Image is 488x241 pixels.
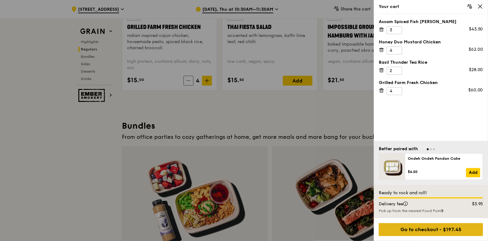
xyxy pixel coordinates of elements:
div: Honey Duo Mustard Chicken [379,39,483,45]
div: Better paired with [379,146,418,152]
div: Basil Thunder Tea Rice [379,59,483,66]
div: Your cart [379,4,483,10]
span: Go to slide 2 [430,148,432,150]
div: Delivery fee [375,201,459,207]
span: Go to slide 1 [427,148,429,150]
div: $28.00 [469,67,483,73]
div: $6.50 [408,169,466,174]
div: $43.50 [469,26,483,32]
span: Go to slide 3 [433,148,435,150]
div: $3.95 [459,201,487,207]
div: Ondeh Ondeh Pandan Cake [408,156,480,161]
a: Add [466,168,480,177]
div: Pick up from the nearest Food Point [379,208,483,213]
div: Grilled Farm Fresh Chicken [379,80,483,86]
div: $62.00 [469,46,483,53]
div: Ready to rock and roll! [379,190,483,196]
div: Go to checkout - $197.45 [379,223,483,236]
div: $60.00 [468,87,483,93]
div: Assam Spiced Fish [PERSON_NAME] [379,19,483,25]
